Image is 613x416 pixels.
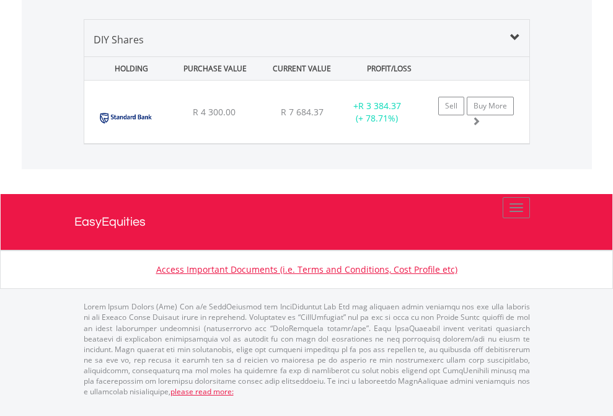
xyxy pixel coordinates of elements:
[193,106,236,118] span: R 4 300.00
[86,57,170,80] div: HOLDING
[467,97,514,115] a: Buy More
[358,100,401,112] span: R 3 384.37
[173,57,257,80] div: PURCHASE VALUE
[84,301,530,397] p: Lorem Ipsum Dolors (Ame) Con a/e SeddOeiusmod tem InciDiduntut Lab Etd mag aliquaen admin veniamq...
[260,57,344,80] div: CURRENT VALUE
[338,100,416,125] div: + (+ 78.71%)
[74,194,539,250] a: EasyEquities
[438,97,464,115] a: Sell
[347,57,431,80] div: PROFIT/LOSS
[156,263,457,275] a: Access Important Documents (i.e. Terms and Conditions, Cost Profile etc)
[94,33,144,46] span: DIY Shares
[90,96,161,140] img: EQU.ZA.SBK.png
[281,106,324,118] span: R 7 684.37
[170,386,234,397] a: please read more:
